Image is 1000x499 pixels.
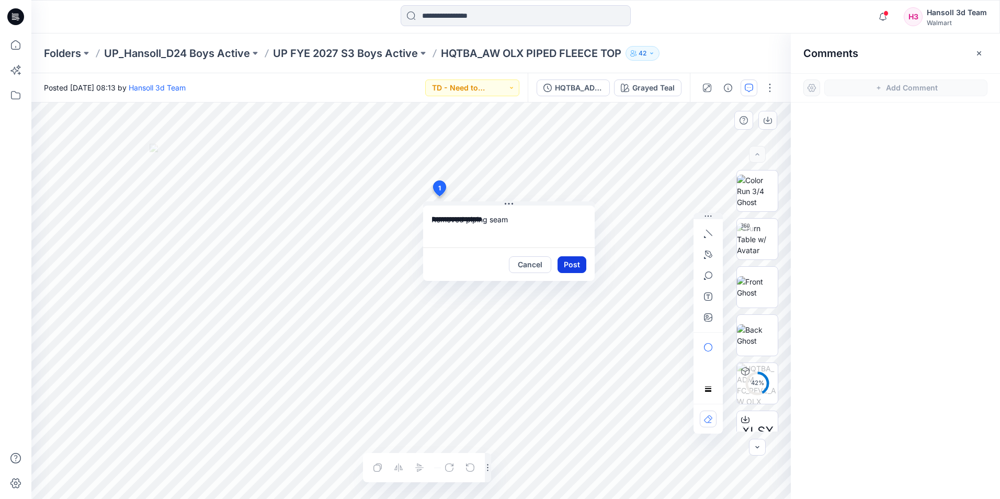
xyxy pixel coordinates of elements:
h2: Comments [803,47,858,60]
a: Folders [44,46,81,61]
div: Hansoll 3d Team [927,6,987,19]
span: XLSX [742,422,774,441]
button: Details [720,80,736,96]
img: Back Ghost [737,324,778,346]
div: HQTBA_ADM FC_REV2_AW OLX PIPED FLEECE TOP [555,82,603,94]
div: Grayed Teal [632,82,675,94]
p: HQTBA_AW OLX PIPED FLEECE TOP [441,46,621,61]
button: Cancel [509,256,551,273]
span: 1 [438,184,441,193]
a: UP FYE 2027 S3 Boys Active [273,46,418,61]
img: Front Ghost [737,276,778,298]
button: Grayed Teal [614,80,681,96]
button: HQTBA_ADM FC_REV2_AW OLX PIPED FLEECE TOP [537,80,610,96]
button: Add Comment [824,80,987,96]
span: Posted [DATE] 08:13 by [44,82,186,93]
div: 42 % [745,379,770,388]
button: Post [558,256,586,273]
div: H3 [904,7,923,26]
img: HQTBA_ADM FC_REV2_AW OLX PIPED FLEECE TOP Grayed Teal [737,363,778,404]
button: 42 [626,46,660,61]
img: Turn Table w/ Avatar [737,223,778,256]
div: Walmart [927,19,987,27]
img: Color Run 3/4 Ghost [737,175,778,208]
a: UP_Hansoll_D24 Boys Active [104,46,250,61]
a: Hansoll 3d Team [129,83,186,92]
p: 42 [639,48,646,59]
